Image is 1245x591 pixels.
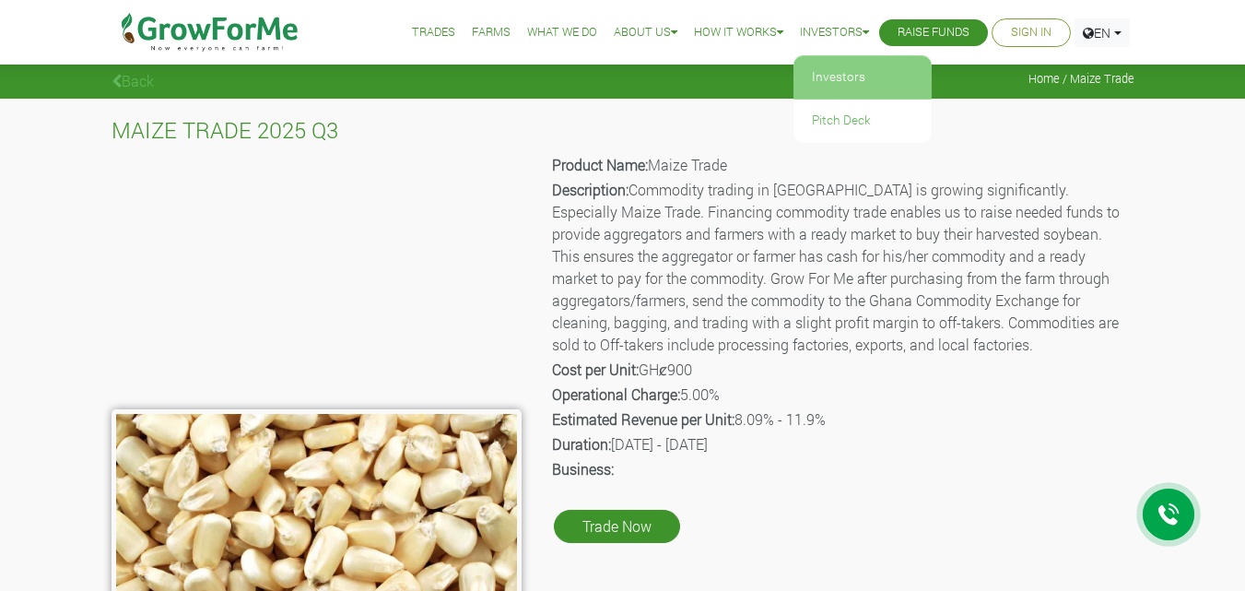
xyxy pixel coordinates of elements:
[112,71,154,90] a: Back
[614,23,677,42] a: About Us
[552,384,680,404] b: Operational Charge:
[552,408,1132,431] p: 8.09% - 11.9%
[552,409,734,429] b: Estimated Revenue per Unit:
[800,23,869,42] a: Investors
[898,23,969,42] a: Raise Funds
[552,434,611,454] b: Duration:
[694,23,783,42] a: How it Works
[552,179,1132,356] p: Commodity trading in [GEOGRAPHIC_DATA] is growing significantly. Especially Maize Trade. Financin...
[793,56,932,99] a: Investors
[412,23,455,42] a: Trades
[1011,23,1051,42] a: Sign In
[552,384,1132,406] p: 5.00%
[527,23,597,42] a: What We Do
[552,360,639,379] b: Cost per Unit:
[1075,18,1130,47] a: EN
[552,433,1132,455] p: [DATE] - [DATE]
[552,155,648,174] b: Product Name:
[552,154,1132,176] p: Maize Trade
[552,180,628,199] b: Description:
[112,117,1134,144] h4: MAIZE TRADE 2025 Q3
[554,510,680,543] a: Trade Now
[552,359,1132,381] p: GHȼ900
[793,100,932,142] a: Pitch Deck
[552,459,614,479] b: Business:
[1028,72,1134,86] span: Home / Maize Trade
[472,23,511,42] a: Farms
